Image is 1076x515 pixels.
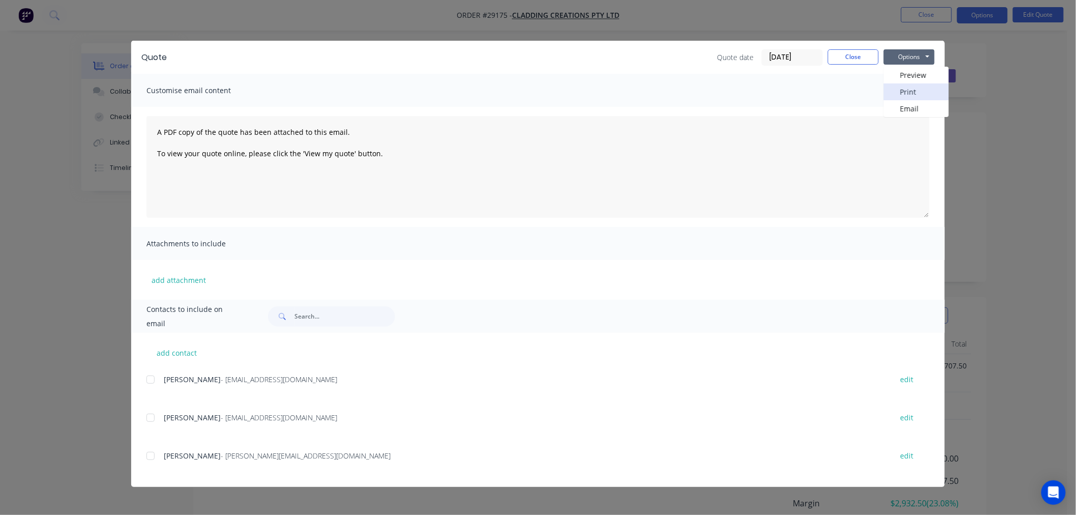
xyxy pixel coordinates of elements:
[884,67,949,83] button: Preview
[146,237,258,251] span: Attachments to include
[894,411,920,424] button: edit
[164,451,221,461] span: [PERSON_NAME]
[146,83,258,98] span: Customise email content
[146,302,243,331] span: Contacts to include on email
[828,49,879,65] button: Close
[164,375,221,384] span: [PERSON_NAME]
[717,52,754,63] span: Quote date
[884,49,935,65] button: Options
[894,373,920,386] button: edit
[294,306,395,327] input: Search...
[146,116,930,218] textarea: A PDF copy of the quote has been attached to this email. To view your quote online, please click ...
[884,100,949,117] button: Email
[146,272,211,288] button: add attachment
[146,345,207,360] button: add contact
[141,51,167,64] div: Quote
[884,83,949,100] button: Print
[221,413,337,422] span: - [EMAIL_ADDRESS][DOMAIN_NAME]
[221,375,337,384] span: - [EMAIL_ADDRESS][DOMAIN_NAME]
[221,451,391,461] span: - [PERSON_NAME][EMAIL_ADDRESS][DOMAIN_NAME]
[164,413,221,422] span: [PERSON_NAME]
[894,449,920,463] button: edit
[1041,480,1066,505] div: Open Intercom Messenger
